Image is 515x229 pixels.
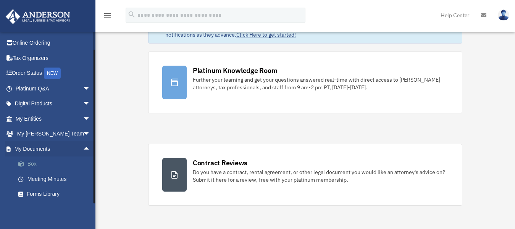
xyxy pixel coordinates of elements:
[128,10,136,19] i: search
[44,68,61,79] div: NEW
[5,111,102,126] a: My Entitiesarrow_drop_down
[11,171,102,187] a: Meeting Minutes
[83,81,98,97] span: arrow_drop_down
[193,168,448,184] div: Do you have a contract, rental agreement, or other legal document you would like an attorney's ad...
[83,126,98,142] span: arrow_drop_down
[148,52,462,113] a: Platinum Knowledge Room Further your learning and get your questions answered real-time with dire...
[5,50,102,66] a: Tax Organizers
[103,13,112,20] a: menu
[5,66,102,81] a: Order StatusNEW
[193,76,448,91] div: Further your learning and get your questions answered real-time with direct access to [PERSON_NAM...
[5,96,102,111] a: Digital Productsarrow_drop_down
[498,10,509,21] img: User Pic
[5,81,102,96] a: Platinum Q&Aarrow_drop_down
[103,11,112,20] i: menu
[193,66,278,75] div: Platinum Knowledge Room
[11,202,102,217] a: Notarize
[83,141,98,157] span: arrow_drop_up
[5,141,102,156] a: My Documentsarrow_drop_up
[83,111,98,127] span: arrow_drop_down
[148,144,462,206] a: Contract Reviews Do you have a contract, rental agreement, or other legal document you would like...
[11,156,102,172] a: Box
[3,9,73,24] img: Anderson Advisors Platinum Portal
[5,126,102,142] a: My [PERSON_NAME] Teamarrow_drop_down
[11,187,102,202] a: Forms Library
[5,35,102,51] a: Online Ordering
[236,31,296,38] a: Click Here to get started!
[83,96,98,112] span: arrow_drop_down
[193,158,247,168] div: Contract Reviews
